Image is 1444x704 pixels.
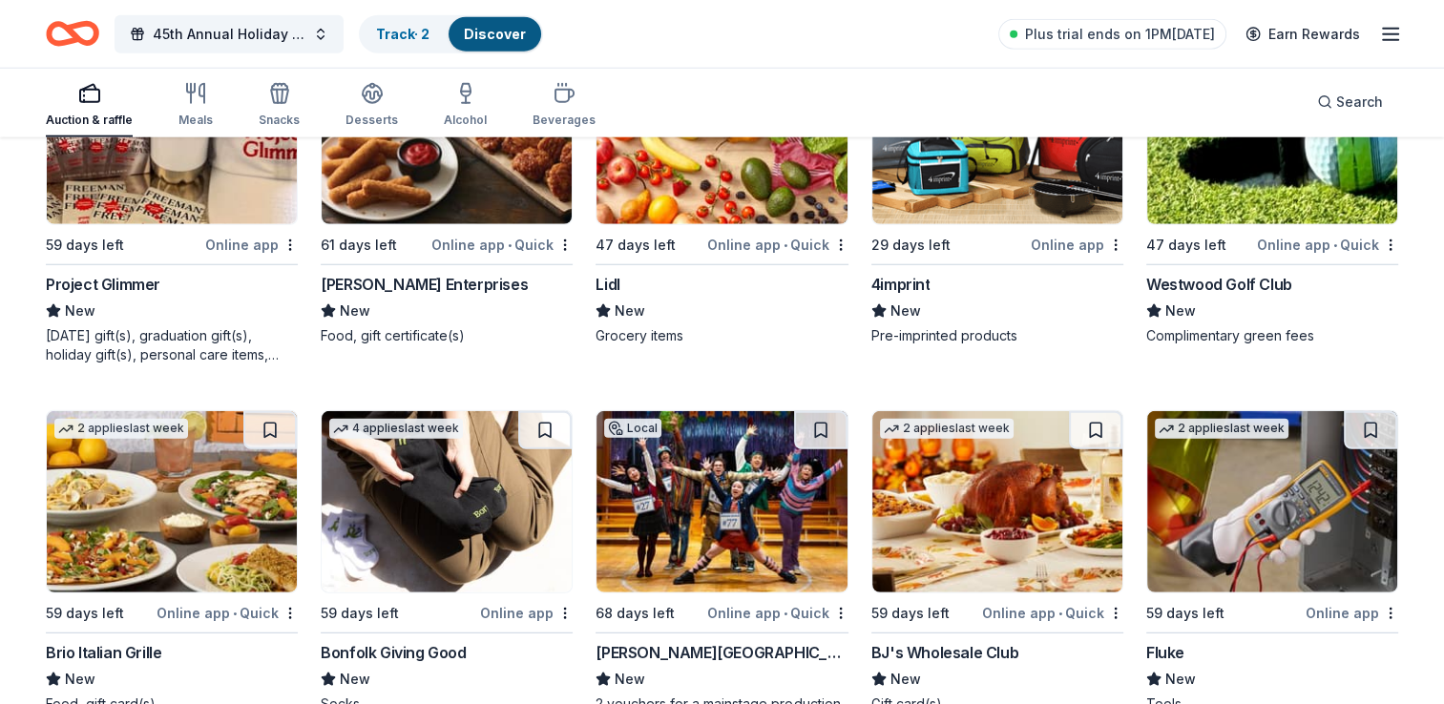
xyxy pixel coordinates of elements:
div: 4imprint [871,273,931,296]
div: [PERSON_NAME][GEOGRAPHIC_DATA] [596,641,848,664]
span: 45th Annual Holiday Craft Show [153,23,305,46]
img: Image for George Street Playhouse [596,411,847,592]
button: Snacks [259,74,300,137]
div: Fluke [1146,641,1184,664]
div: Project Glimmer [46,273,160,296]
div: 2 applies last week [1155,419,1288,439]
span: New [65,668,95,691]
div: 4 applies last week [329,419,463,439]
div: Auction & raffle [46,113,133,128]
span: New [1165,300,1196,322]
div: 59 days left [46,234,124,257]
div: Online app [205,233,298,257]
span: New [340,300,370,322]
img: Image for BJ's Wholesale Club [872,411,1122,592]
a: Image for Doherty EnterprisesLocal61 days leftOnline app•Quick[PERSON_NAME] EnterprisesNewFood, g... [321,42,573,345]
div: Bonfolk Giving Good [321,641,466,664]
div: Westwood Golf Club [1146,273,1292,296]
button: Auction & raffle [46,74,133,137]
div: 59 days left [46,602,124,625]
div: [PERSON_NAME] Enterprises [321,273,528,296]
span: New [890,300,921,322]
div: Complimentary green fees [1146,326,1398,345]
img: Image for Brio Italian Grille [47,411,297,592]
div: 68 days left [596,602,675,625]
button: Beverages [533,74,596,137]
button: Search [1302,83,1398,121]
span: Search [1336,91,1383,114]
span: New [890,668,921,691]
span: • [784,238,787,253]
div: 2 applies last week [880,419,1014,439]
div: Online app Quick [157,601,298,625]
span: Plus trial ends on 1PM[DATE] [1025,23,1215,46]
div: Online app [1031,233,1123,257]
div: 29 days left [871,234,951,257]
img: Image for Bonfolk Giving Good [322,411,572,592]
div: Beverages [533,113,596,128]
div: Meals [178,113,213,128]
span: New [1165,668,1196,691]
div: [DATE] gift(s), graduation gift(s), holiday gift(s), personal care items, one-on-one career coach... [46,326,298,364]
div: Online app Quick [707,601,848,625]
a: Plus trial ends on 1PM[DATE] [998,19,1226,50]
span: • [1333,238,1337,253]
span: • [784,606,787,621]
div: 47 days left [1146,234,1226,257]
div: 47 days left [596,234,676,257]
a: Discover [464,26,526,42]
div: Online app Quick [707,233,848,257]
span: New [340,668,370,691]
div: Alcohol [444,113,487,128]
a: Image for Project Glimmer2 applieslast week59 days leftOnline appProject GlimmerNew[DATE] gift(s)... [46,42,298,364]
div: 61 days left [321,234,397,257]
span: • [508,238,512,253]
div: Online app Quick [431,233,573,257]
button: Meals [178,74,213,137]
div: 59 days left [321,602,399,625]
div: Local [604,419,661,438]
button: 45th Annual Holiday Craft Show [115,15,344,53]
a: Image for 4imprint6 applieslast week29 days leftOnline app4imprintNewPre-imprinted products [871,42,1123,345]
span: New [65,300,95,322]
div: BJ's Wholesale Club [871,641,1018,664]
a: Earn Rewards [1234,17,1371,52]
div: Grocery items [596,326,848,345]
span: New [615,668,645,691]
div: Snacks [259,113,300,128]
div: Desserts [345,113,398,128]
button: Track· 2Discover [359,15,543,53]
div: 59 days left [871,602,950,625]
div: Pre-imprinted products [871,326,1123,345]
div: Online app [480,601,573,625]
span: New [615,300,645,322]
div: Online app Quick [982,601,1123,625]
div: Brio Italian Grille [46,641,161,664]
a: Track· 2 [376,26,429,42]
div: Food, gift certificate(s) [321,326,573,345]
a: Image for Lidl47 days leftOnline app•QuickLidlNewGrocery items [596,42,848,345]
div: Online app [1306,601,1398,625]
div: 2 applies last week [54,419,188,439]
button: Alcohol [444,74,487,137]
div: Online app Quick [1257,233,1398,257]
a: Home [46,11,99,56]
img: Image for Fluke [1147,411,1397,592]
a: Image for Westwood Golf ClubLocal47 days leftOnline app•QuickWestwood Golf ClubNewComplimentary g... [1146,42,1398,345]
div: 59 days left [1146,602,1224,625]
span: • [1058,606,1062,621]
div: Lidl [596,273,619,296]
button: Desserts [345,74,398,137]
span: • [233,606,237,621]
